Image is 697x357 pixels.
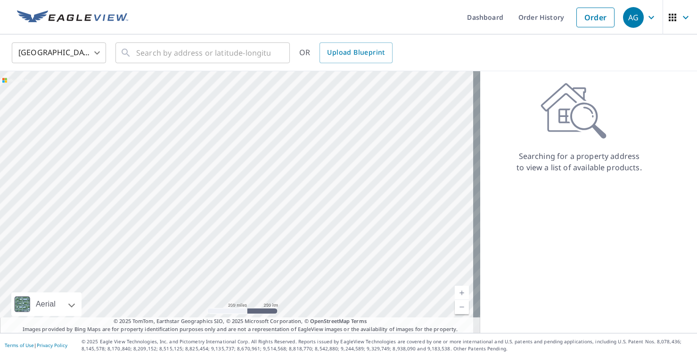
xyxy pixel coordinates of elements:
a: Current Level 5, Zoom In [455,286,469,300]
a: Upload Blueprint [320,42,392,63]
a: Terms [351,317,367,324]
a: OpenStreetMap [310,317,350,324]
p: Searching for a property address to view a list of available products. [516,150,642,173]
div: AG [623,7,644,28]
span: © 2025 TomTom, Earthstar Geographics SIO, © 2025 Microsoft Corporation, © [114,317,367,325]
img: EV Logo [17,10,128,25]
a: Privacy Policy [37,342,67,349]
p: © 2025 Eagle View Technologies, Inc. and Pictometry International Corp. All Rights Reserved. Repo... [82,338,692,352]
a: Current Level 5, Zoom Out [455,300,469,314]
span: Upload Blueprint [327,47,385,58]
input: Search by address or latitude-longitude [136,40,271,66]
div: Aerial [11,292,82,316]
div: OR [299,42,393,63]
div: Aerial [33,292,58,316]
a: Terms of Use [5,342,34,349]
div: [GEOGRAPHIC_DATA] [12,40,106,66]
a: Order [576,8,615,27]
p: | [5,342,67,348]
